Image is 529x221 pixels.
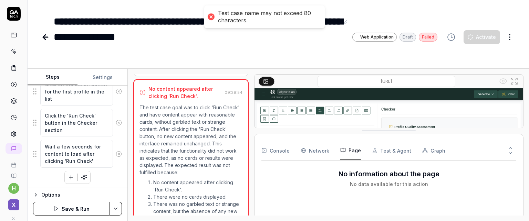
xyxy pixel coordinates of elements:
button: Save & Run [33,202,110,216]
li: There were no cards displayed. [153,193,242,200]
button: Open in full screen [509,76,520,87]
div: Failed [419,33,437,42]
span: Web Application [360,34,394,40]
button: h [8,183,19,194]
button: Steps [28,69,77,86]
h3: No information about the page [339,169,439,179]
button: Show all interative elements [498,76,509,87]
a: New conversation [6,143,22,154]
div: Test case name may not exceed 80 characters. [218,10,318,24]
a: Web Application [352,32,397,42]
button: Options [33,191,122,199]
a: Documentation [3,168,24,179]
div: Suggestions [33,109,122,137]
button: Remove step [113,85,124,98]
div: No data available for this action [350,180,428,188]
button: Settings [77,69,127,86]
button: Remove step [113,147,124,161]
li: No content appeared after clicking 'Run Check'. [153,179,242,193]
time: 09:29:54 [225,90,242,95]
button: Test & Agent [372,141,411,160]
p: The test case goal was to click 'Run Check' and have content appear with reasonable cards, withou... [139,104,242,176]
div: Draft [400,33,416,42]
button: Activate [464,30,500,44]
button: Remove step [113,116,124,130]
div: Suggestions [33,77,122,106]
a: Book a call with us [3,157,24,168]
div: No content appeared after clicking 'Run Check'. [148,85,222,100]
button: Console [261,141,290,160]
div: Options [41,191,122,199]
button: Page [340,141,361,160]
button: Graph [422,141,445,160]
div: Suggestions [33,140,122,168]
button: x [3,194,24,212]
span: x [8,199,19,210]
button: View version history [443,30,459,44]
button: Network [301,141,329,160]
